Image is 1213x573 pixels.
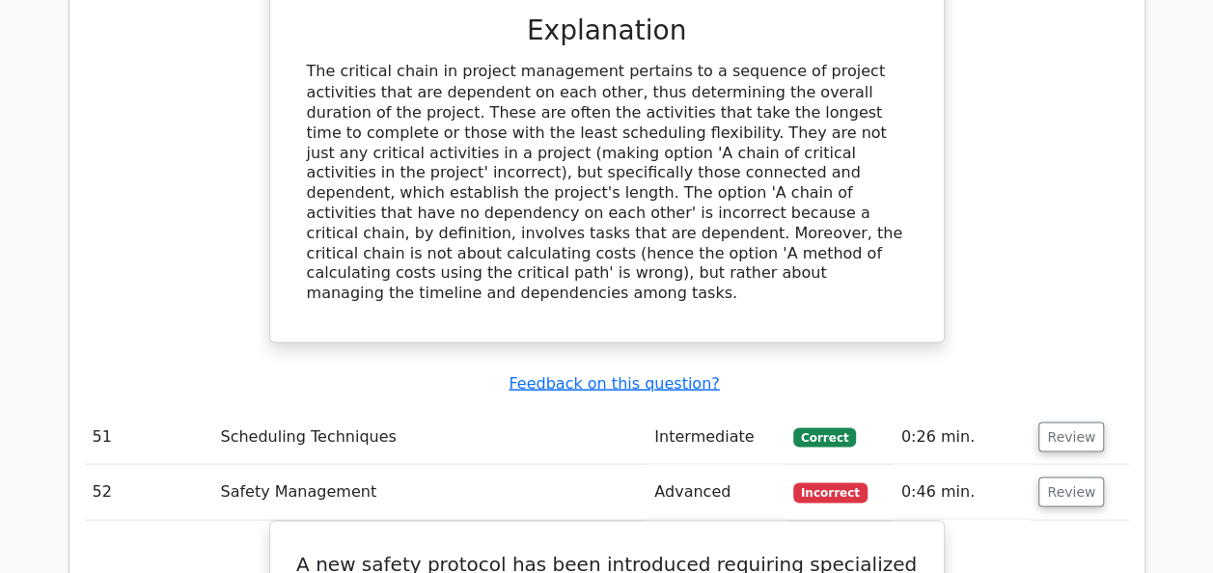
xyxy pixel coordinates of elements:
[1038,422,1104,451] button: Review
[509,373,719,392] a: Feedback on this question?
[647,464,786,519] td: Advanced
[212,409,647,464] td: Scheduling Techniques
[212,464,647,519] td: Safety Management
[894,464,1032,519] td: 0:46 min.
[1038,477,1104,506] button: Review
[894,409,1032,464] td: 0:26 min.
[793,427,856,447] span: Correct
[307,62,907,303] div: The critical chain in project management pertains to a sequence of project activities that are de...
[85,409,213,464] td: 51
[793,482,868,502] span: Incorrect
[85,464,213,519] td: 52
[307,14,907,47] h3: Explanation
[647,409,786,464] td: Intermediate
